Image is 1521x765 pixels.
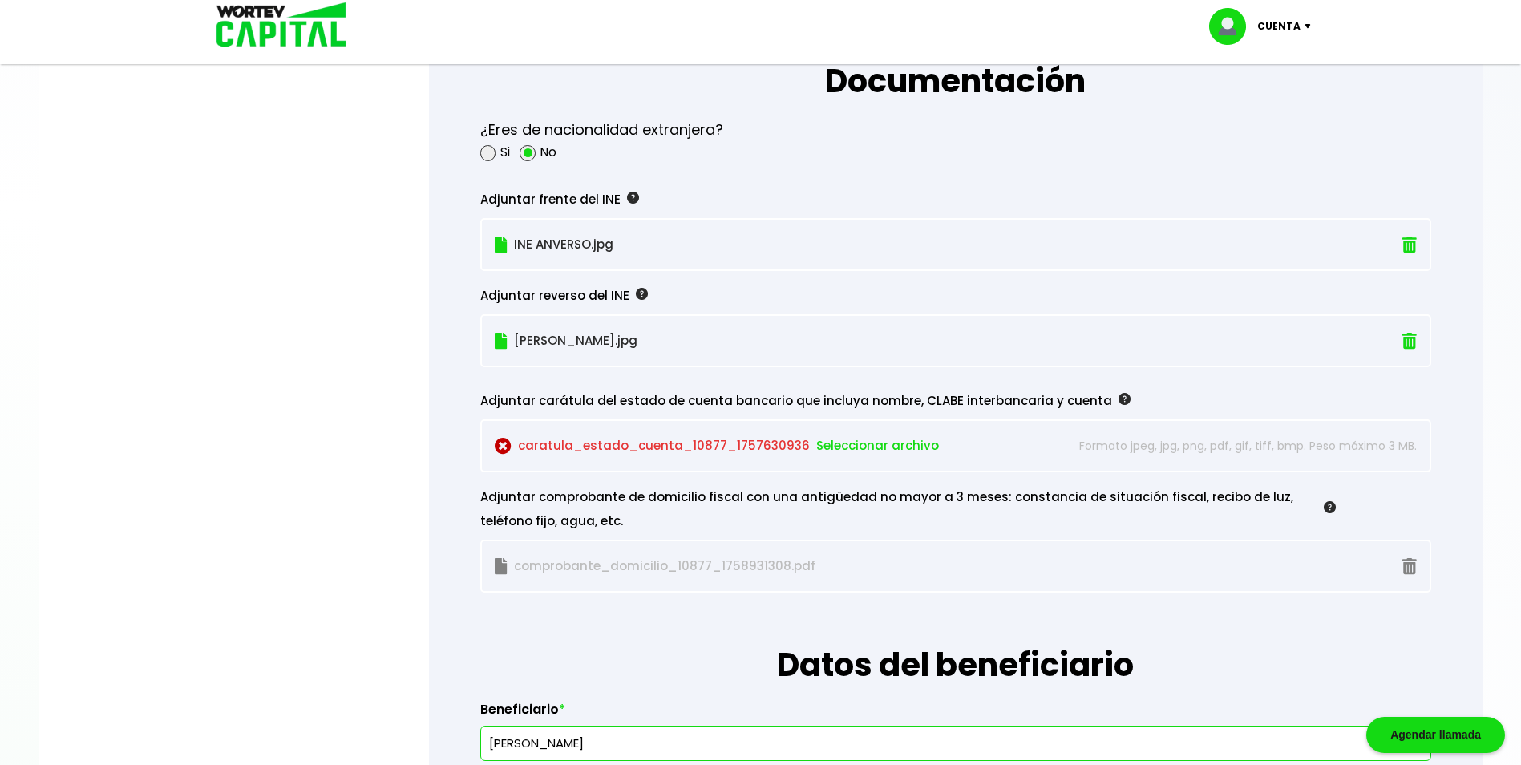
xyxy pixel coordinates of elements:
[495,434,1043,458] p: caratula_estado_cuenta_10877_1757630936
[495,333,508,350] img: file.874bbc9e.svg
[495,329,1272,353] p: [PERSON_NAME].jpg
[1301,24,1322,29] img: icon-down
[1050,434,1416,458] p: Formato jpeg, jpg, png, pdf, gif, tiff, bmp. Peso máximo 3 MB.
[495,233,1272,257] p: INE ANVERSO.jpg
[495,558,508,575] img: gray-file.d3045238.svg
[636,288,648,300] img: gfR76cHglkPwleuBLjWdxeZVvX9Wp6JBDmjRYY8JYDQn16A2ICN00zLTgIroGa6qie5tIuWH7V3AapTKqzv+oMZsGfMUqL5JM...
[1402,333,1417,350] img: trash.f49e7519.svg
[627,192,639,204] img: gfR76cHglkPwleuBLjWdxeZVvX9Wp6JBDmjRYY8JYDQn16A2ICN00zLTgIroGa6qie5tIuWH7V3AapTKqzv+oMZsGfMUqL5JM...
[480,389,1336,413] div: Adjuntar carátula del estado de cuenta bancario que incluya nombre, CLABE interbancaria y cuenta
[540,142,556,162] label: No
[480,284,1336,308] div: Adjuntar reverso del INE
[480,485,1336,533] div: Adjuntar comprobante de domicilio fiscal con una antigüedad no mayor a 3 meses: constancia de sit...
[480,702,1431,726] label: Beneficiario
[495,554,1043,578] p: comprobante_domicilio_10877_1758931308.pdf
[1324,501,1336,513] img: gfR76cHglkPwleuBLjWdxeZVvX9Wp6JBDmjRYY8JYDQn16A2ICN00zLTgIroGa6qie5tIuWH7V3AapTKqzv+oMZsGfMUqL5JM...
[816,434,939,458] span: Seleccionar archivo
[495,237,508,253] img: file.874bbc9e.svg
[1119,393,1131,405] img: gfR76cHglkPwleuBLjWdxeZVvX9Wp6JBDmjRYY8JYDQn16A2ICN00zLTgIroGa6qie5tIuWH7V3AapTKqzv+oMZsGfMUqL5JM...
[480,188,1336,212] div: Adjuntar frente del INE
[480,118,723,142] p: ¿Eres de nacionalidad extranjera?
[1366,717,1505,753] div: Agendar llamada
[500,142,510,162] label: Si
[1209,8,1257,45] img: profile-image
[1257,14,1301,38] p: Cuenta
[480,593,1431,689] h1: Datos del beneficiario
[495,438,512,455] img: cross-circle.ce22fdcf.svg
[1402,237,1417,253] img: trash.f49e7519.svg
[1402,558,1417,575] img: gray-trash.dd83e1a4.svg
